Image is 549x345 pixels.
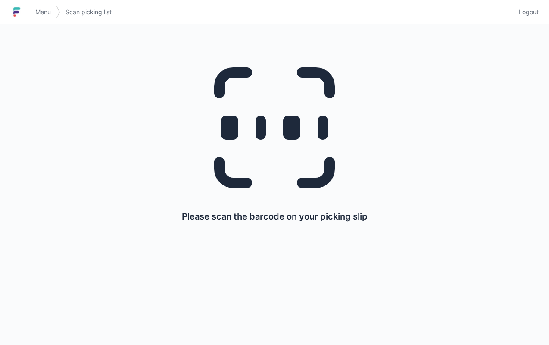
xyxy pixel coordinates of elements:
img: svg> [56,2,60,22]
span: Menu [35,8,51,16]
span: Logout [519,8,539,16]
a: Menu [30,4,56,20]
img: logo-small.jpg [10,5,23,19]
a: Scan picking list [60,4,117,20]
p: Please scan the barcode on your picking slip [182,210,368,223]
span: Scan picking list [66,8,112,16]
a: Logout [514,4,539,20]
